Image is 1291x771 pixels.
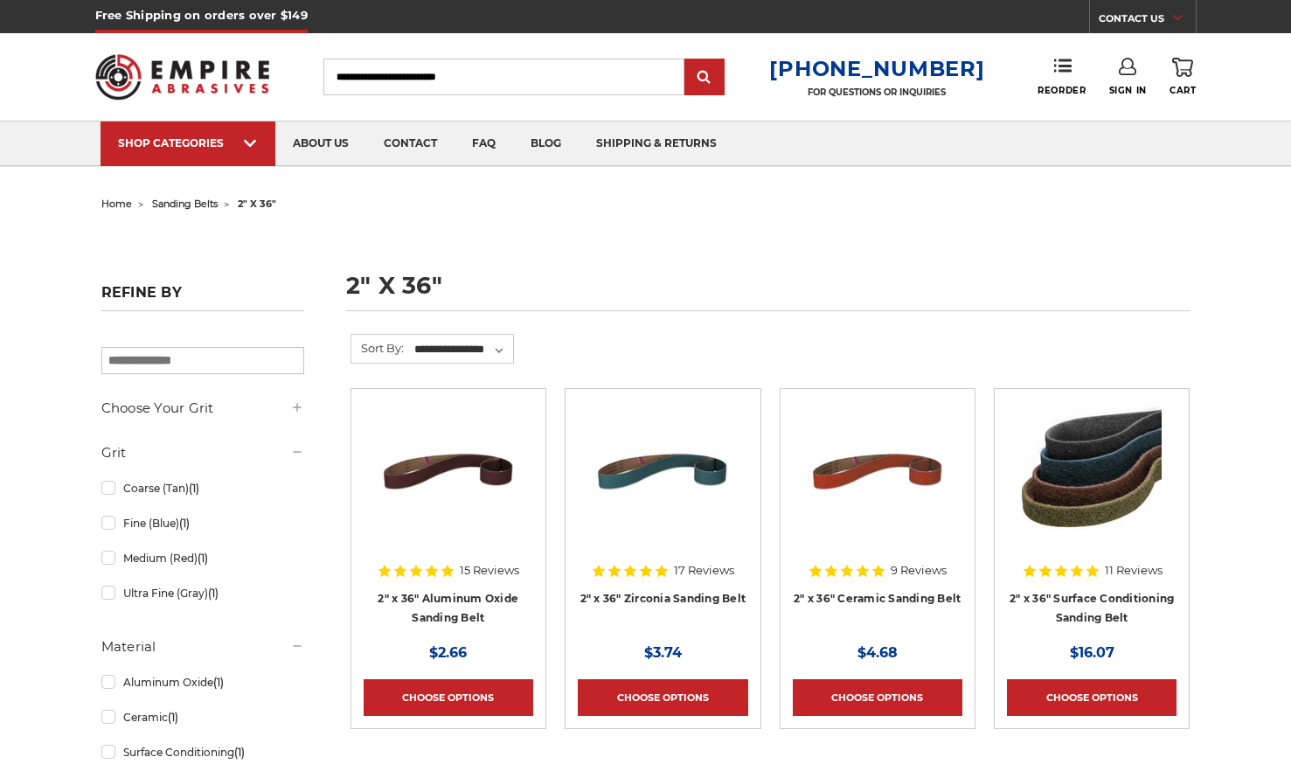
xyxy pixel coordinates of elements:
[578,401,747,571] a: 2" x 36" Zirconia Pipe Sanding Belt
[412,337,513,363] select: Sort By:
[455,122,513,166] a: faq
[101,543,304,573] a: Medium (Red)
[1038,85,1086,96] span: Reorder
[793,401,962,571] a: 2" x 36" Ceramic Pipe Sanding Belt
[429,644,467,661] span: $2.66
[152,198,218,210] a: sanding belts
[580,592,746,605] a: 2" x 36" Zirconia Sanding Belt
[593,401,732,541] img: 2" x 36" Zirconia Pipe Sanding Belt
[364,679,533,716] a: Choose Options
[808,401,947,541] img: 2" x 36" Ceramic Pipe Sanding Belt
[460,565,519,576] span: 15 Reviews
[101,198,132,210] a: home
[101,398,304,419] h5: Choose Your Grit
[364,401,533,571] a: 2" x 36" Aluminum Oxide Pipe Sanding Belt
[1007,401,1176,571] a: 2"x36" Surface Conditioning Sanding Belts
[1170,58,1196,96] a: Cart
[1038,58,1086,95] a: Reorder
[857,644,898,661] span: $4.68
[769,87,984,98] p: FOR QUESTIONS OR INQUIRIES
[101,508,304,538] a: Fine (Blue)
[674,565,734,576] span: 17 Reviews
[1022,401,1162,541] img: 2"x36" Surface Conditioning Sanding Belts
[769,56,984,81] a: [PHONE_NUMBER]
[644,644,682,661] span: $3.74
[1109,85,1147,96] span: Sign In
[687,60,722,95] input: Submit
[234,746,245,759] span: (1)
[1070,644,1114,661] span: $16.07
[891,565,947,576] span: 9 Reviews
[578,679,747,716] a: Choose Options
[378,592,518,625] a: 2" x 36" Aluminum Oxide Sanding Belt
[213,676,224,689] span: (1)
[346,274,1190,311] h1: 2" x 36"
[793,679,962,716] a: Choose Options
[1007,679,1176,716] a: Choose Options
[179,517,190,530] span: (1)
[208,587,219,600] span: (1)
[101,578,304,608] a: Ultra Fine (Gray)
[579,122,734,166] a: shipping & returns
[101,442,304,463] h5: Grit
[351,335,404,361] label: Sort By:
[101,737,304,768] a: Surface Conditioning
[275,122,366,166] a: about us
[1099,9,1196,33] a: CONTACT US
[101,636,304,657] h5: Material
[198,552,208,565] span: (1)
[101,284,304,311] h5: Refine by
[794,592,961,605] a: 2" x 36" Ceramic Sanding Belt
[378,401,518,541] img: 2" x 36" Aluminum Oxide Pipe Sanding Belt
[168,711,178,724] span: (1)
[118,136,258,149] div: SHOP CATEGORIES
[1010,592,1174,625] a: 2" x 36" Surface Conditioning Sanding Belt
[1105,565,1163,576] span: 11 Reviews
[101,667,304,698] a: Aluminum Oxide
[513,122,579,166] a: blog
[101,473,304,504] a: Coarse (Tan)
[95,43,270,111] img: Empire Abrasives
[1170,85,1196,96] span: Cart
[238,198,276,210] span: 2" x 36"
[189,482,199,495] span: (1)
[366,122,455,166] a: contact
[101,702,304,733] a: Ceramic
